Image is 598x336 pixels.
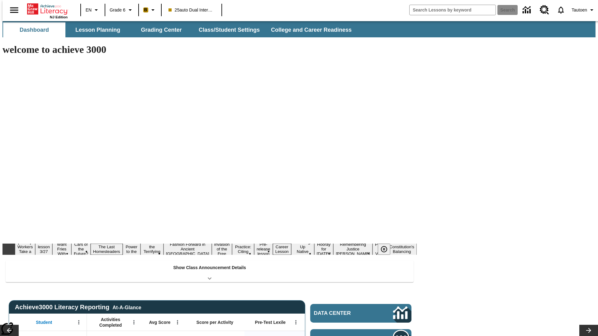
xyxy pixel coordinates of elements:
div: Show Class Announcement Details [6,261,414,282]
span: Achieve3000 Literacy Reporting [15,304,141,311]
div: At-A-Glance [112,304,141,310]
button: Lesson carousel, Next [579,325,598,336]
button: Pause [378,244,390,255]
button: Slide 8 Fashion Forward in Ancient Rome [164,241,212,257]
div: Pause [378,244,396,255]
span: Score per Activity [197,320,234,325]
button: Slide 7 Attack of the Terrifying Tomatoes [140,239,164,259]
div: Home [27,2,68,19]
button: Class/Student Settings [194,22,265,37]
span: Grade 6 [110,7,126,13]
button: Boost Class color is peach. Change class color [141,4,159,16]
button: Slide 3 Do You Want Fries With That? [52,236,71,262]
a: Home [27,3,68,15]
button: Slide 6 Solar Power to the People [123,239,141,259]
span: Tautoen [572,7,587,13]
button: College and Career Readiness [266,22,357,37]
button: Slide 16 Point of View [373,241,387,257]
button: Slide 12 Career Lesson [273,244,291,255]
button: Slide 11 Pre-release lesson [254,241,273,257]
button: Slide 15 Remembering Justice O'Connor [333,241,373,257]
button: Slide 9 The Invasion of the Free CD [212,236,232,262]
button: Open side menu [5,1,23,19]
button: Open Menu [74,318,83,327]
button: Grade: Grade 6, Select a grade [107,4,136,16]
button: Slide 5 The Last Homesteaders [91,244,123,255]
span: Pre-Test Lexile [255,320,286,325]
span: B [144,6,147,14]
button: Slide 4 Cars of the Future? [71,241,91,257]
button: Slide 1 Labor Day: Workers Take a Stand [15,239,35,259]
button: Slide 13 Cooking Up Native Traditions [291,239,314,259]
button: Open Menu [129,318,139,327]
span: Avg Score [149,320,170,325]
button: Dashboard [3,22,65,37]
button: Open Menu [173,318,182,327]
button: Profile/Settings [569,4,598,16]
a: Data Center [519,2,536,19]
span: EN [86,7,92,13]
button: Slide 10 Mixed Practice: Citing Evidence [232,239,254,259]
button: Grading Center [130,22,192,37]
input: search field [410,5,496,15]
h1: welcome to achieve 3000 [2,44,417,55]
p: Show Class Announcement Details [173,264,246,271]
span: 25auto Dual International [168,7,215,13]
button: Language: EN, Select a language [83,4,103,16]
div: SubNavbar [2,22,357,37]
span: NJ Edition [50,15,68,19]
a: Data Center [310,304,411,323]
button: Slide 14 Hooray for Constitution Day! [314,241,334,257]
button: Slide 17 The Constitution's Balancing Act [387,239,417,259]
button: Open Menu [291,318,301,327]
button: Lesson Planning [67,22,129,37]
a: Resource Center, Will open in new tab [536,2,553,18]
a: Notifications [553,2,569,18]
span: Student [36,320,52,325]
span: Data Center [314,310,372,316]
button: Slide 2 Test lesson 3/27 en [35,239,52,259]
div: SubNavbar [2,21,596,37]
span: Activities Completed [90,317,131,328]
